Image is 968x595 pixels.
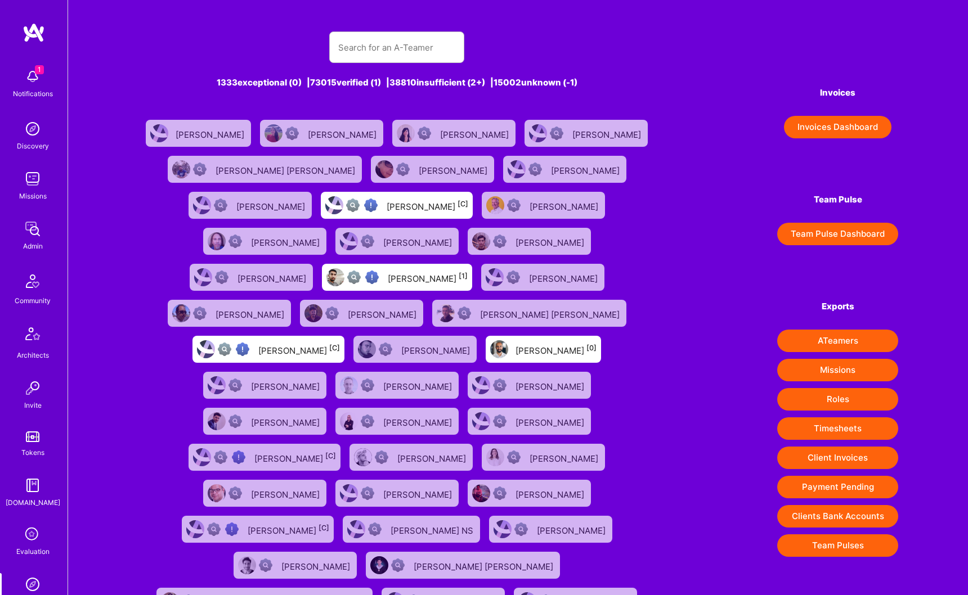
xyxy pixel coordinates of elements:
img: Not Scrubbed [493,235,507,248]
a: User AvatarNot Scrubbed[PERSON_NAME] [463,223,595,259]
button: ATeamers [777,330,898,352]
div: [PERSON_NAME] [251,486,322,501]
a: User AvatarNot Scrubbed[PERSON_NAME] [199,223,331,259]
sup: [C] [325,452,336,460]
div: [PERSON_NAME] [254,450,336,465]
img: User Avatar [490,340,508,358]
img: User Avatar [340,232,358,250]
img: admin teamwork [21,218,44,240]
img: User Avatar [437,304,455,322]
div: [PERSON_NAME] [530,450,600,465]
a: User AvatarNot Scrubbed[PERSON_NAME] [199,367,331,403]
div: [PERSON_NAME] [176,126,247,141]
img: Not Scrubbed [514,522,528,536]
img: Not Scrubbed [285,127,299,140]
div: [PERSON_NAME] [516,486,586,501]
img: Not Scrubbed [493,378,507,392]
div: Discovery [17,140,49,152]
img: Not fully vetted [218,342,231,356]
a: User AvatarNot Scrubbed[PERSON_NAME] [PERSON_NAME] [163,151,366,187]
div: Notifications [13,88,53,100]
div: [PERSON_NAME] [516,378,586,393]
img: Not Scrubbed [375,450,388,464]
div: [PERSON_NAME] [251,234,322,249]
img: User Avatar [193,448,211,466]
div: [PERSON_NAME] [401,342,472,357]
a: User Avatar[PERSON_NAME][0] [481,331,606,367]
img: Not Scrubbed [418,127,431,140]
img: User Avatar [340,412,358,430]
div: [PERSON_NAME] [387,198,468,213]
img: User Avatar [472,232,490,250]
a: User AvatarNot Scrubbed[PERSON_NAME] [331,403,463,439]
a: User AvatarNot Scrubbed[PERSON_NAME] [229,547,361,583]
img: Not Scrubbed [507,199,521,212]
div: [PERSON_NAME] [PERSON_NAME] [216,162,357,177]
div: [PERSON_NAME] [383,234,454,249]
div: [PERSON_NAME] [251,378,322,393]
img: User Avatar [494,520,512,538]
div: [PERSON_NAME] [440,126,511,141]
img: User Avatar [197,340,215,358]
button: Timesheets [777,417,898,440]
a: User AvatarNot fully vettedHigh Potential User[PERSON_NAME][C] [188,331,349,367]
img: User Avatar [172,304,190,322]
img: Not Scrubbed [361,378,374,392]
img: Not fully vetted [347,271,361,284]
img: Not Scrubbed [361,486,374,500]
img: teamwork [21,168,44,190]
a: User AvatarNot Scrubbed[PERSON_NAME] [331,223,463,259]
button: Roles [777,388,898,411]
img: guide book [21,474,44,497]
a: User AvatarNot Scrubbed[PERSON_NAME] [199,475,331,511]
button: Missions [777,359,898,381]
img: Not Scrubbed [458,306,471,320]
div: [PERSON_NAME] [551,162,622,177]
img: User Avatar [486,448,504,466]
img: User Avatar [358,340,376,358]
sup: [1] [459,272,468,280]
div: Community [15,295,51,306]
img: User Avatar [208,484,226,502]
img: Not fully vetted [207,522,221,536]
img: User Avatar [265,124,283,142]
div: [PERSON_NAME] [537,522,608,537]
h4: Team Pulse [777,195,898,205]
a: User AvatarNot Scrubbed[PERSON_NAME] [463,367,595,403]
img: Not Scrubbed [550,127,563,140]
sup: [0] [586,344,597,352]
img: High Potential User [364,199,378,212]
a: User AvatarNot fully vettedHigh Potential User[PERSON_NAME][C] [177,511,338,547]
img: High Potential User [232,450,245,464]
img: bell [21,65,44,88]
div: [PERSON_NAME] [PERSON_NAME] [414,558,555,573]
div: [PERSON_NAME] [237,270,308,285]
a: User AvatarNot Scrubbed[PERSON_NAME] [477,259,609,295]
div: [PERSON_NAME] [516,414,586,429]
img: User Avatar [208,412,226,430]
img: Not Scrubbed [507,271,520,284]
img: Not fully vetted [346,199,360,212]
button: Team Pulse Dashboard [777,223,898,245]
img: User Avatar [325,196,343,214]
img: User Avatar [194,268,212,286]
sup: [C] [458,200,468,208]
img: Not Scrubbed [325,306,339,320]
div: [PERSON_NAME] [529,270,600,285]
img: User Avatar [397,124,415,142]
button: Client Invoices [777,447,898,469]
button: Clients Bank Accounts [777,505,898,528]
img: User Avatar [375,160,393,178]
div: [PERSON_NAME] [516,234,586,249]
img: Not Scrubbed [228,235,242,248]
img: User Avatar [172,160,190,178]
i: icon SelectionTeam [22,524,43,546]
div: Evaluation [16,546,50,557]
div: [PERSON_NAME] [258,342,340,357]
a: User AvatarNot Scrubbed[PERSON_NAME] [256,115,388,151]
input: Search for an A-Teamer [338,33,455,62]
img: User Avatar [326,268,344,286]
img: User Avatar [150,124,168,142]
img: User Avatar [238,556,256,574]
a: User AvatarNot fully vettedHigh Potential User[PERSON_NAME][1] [317,259,477,295]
